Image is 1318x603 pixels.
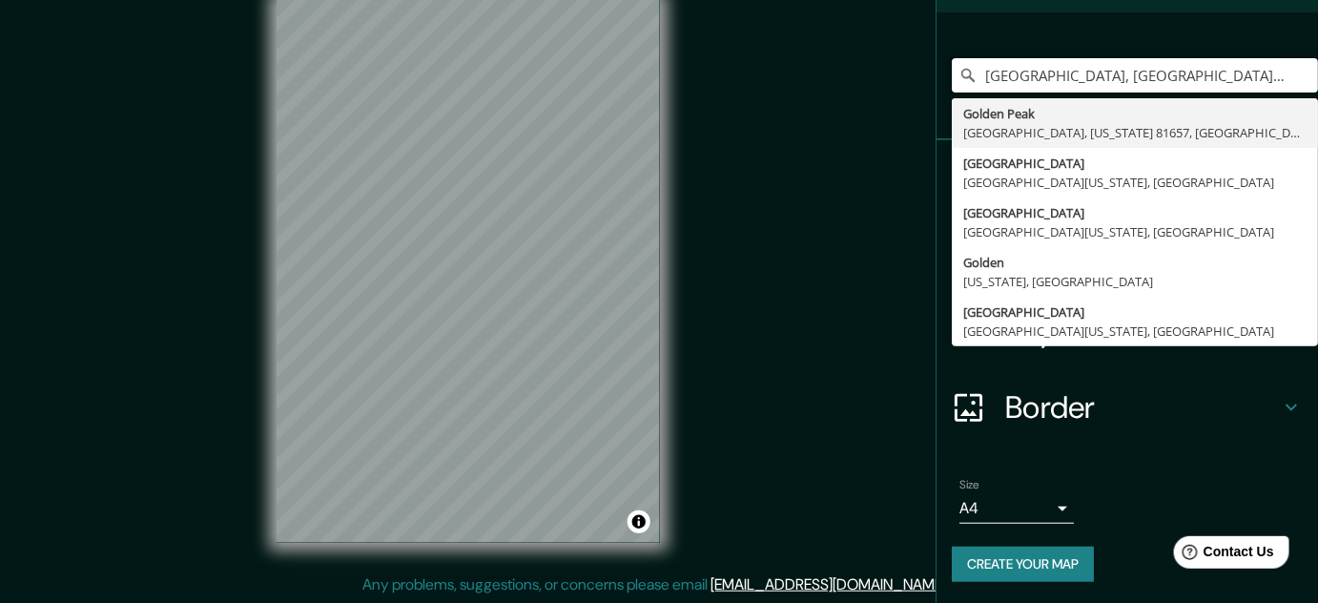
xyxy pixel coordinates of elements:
div: A4 [959,493,1074,524]
div: [GEOGRAPHIC_DATA] [963,203,1307,222]
p: Any problems, suggestions, or concerns please email . [362,573,949,596]
div: [GEOGRAPHIC_DATA] [963,302,1307,322]
div: Layout [937,293,1318,369]
div: Style [937,217,1318,293]
iframe: Help widget launcher [1148,529,1297,582]
div: Pins [937,140,1318,217]
a: [EMAIL_ADDRESS][DOMAIN_NAME] [710,574,946,594]
div: Border [937,369,1318,446]
div: [GEOGRAPHIC_DATA], [US_STATE] 81657, [GEOGRAPHIC_DATA] [963,123,1307,142]
h4: Layout [1005,312,1280,350]
button: Create your map [952,547,1094,582]
div: [US_STATE], [GEOGRAPHIC_DATA] [963,272,1307,291]
label: Size [959,477,979,493]
div: [GEOGRAPHIC_DATA] [963,154,1307,173]
div: Golden [963,253,1307,272]
input: Pick your city or area [952,58,1318,93]
h4: Border [1005,388,1280,426]
div: [GEOGRAPHIC_DATA][US_STATE], [GEOGRAPHIC_DATA] [963,222,1307,241]
div: [GEOGRAPHIC_DATA][US_STATE], [GEOGRAPHIC_DATA] [963,322,1307,341]
button: Toggle attribution [628,510,650,533]
div: [GEOGRAPHIC_DATA][US_STATE], [GEOGRAPHIC_DATA] [963,173,1307,192]
div: Golden Peak [963,104,1307,123]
